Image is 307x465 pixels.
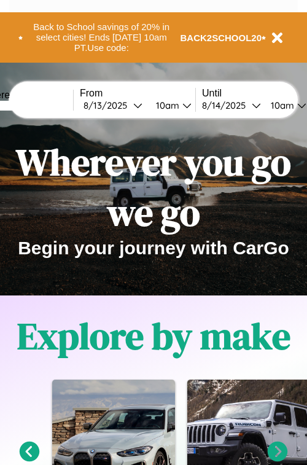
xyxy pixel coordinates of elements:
div: 8 / 14 / 2025 [202,100,252,111]
button: Back to School savings of 20% in select cities! Ends [DATE] 10am PT.Use code: [23,18,181,57]
h1: Explore by make [17,311,290,361]
button: 10am [146,99,195,112]
div: 10am [265,100,297,111]
div: 8 / 13 / 2025 [84,100,133,111]
label: From [80,88,195,99]
b: BACK2SCHOOL20 [181,33,262,43]
div: 10am [150,100,182,111]
button: 8/13/2025 [80,99,146,112]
